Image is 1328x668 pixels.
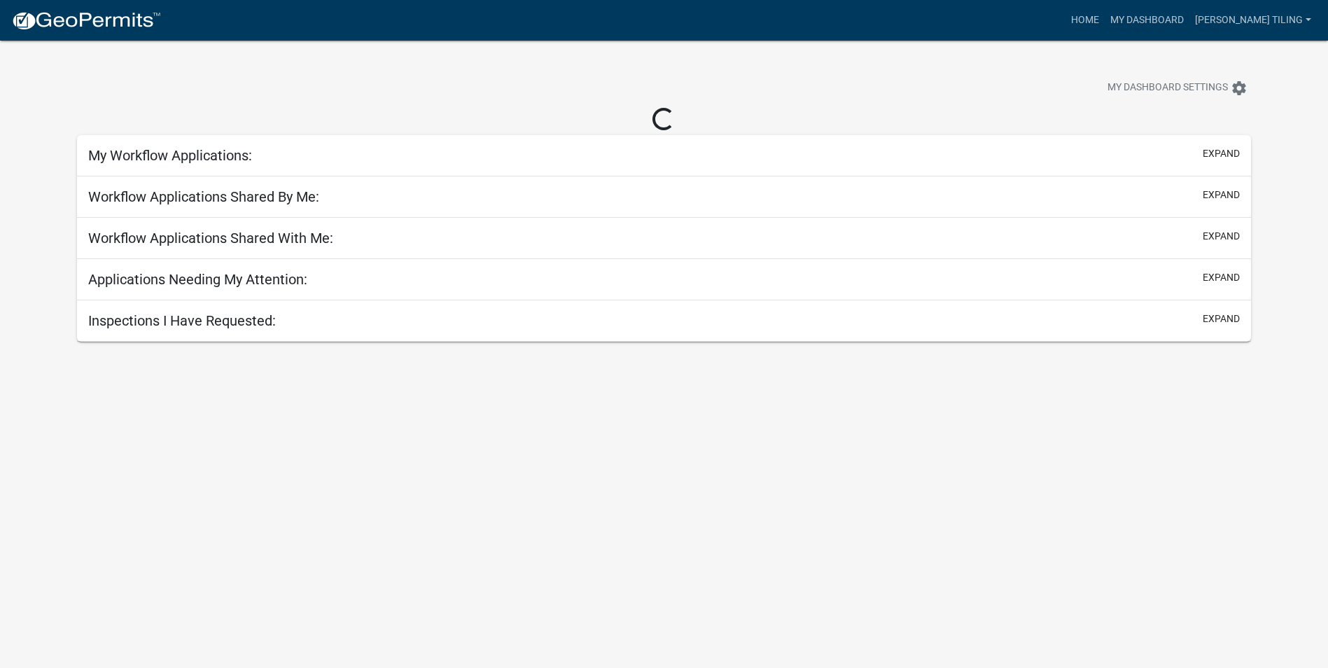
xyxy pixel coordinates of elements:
[1203,146,1240,161] button: expand
[1203,312,1240,326] button: expand
[1096,74,1259,102] button: My Dashboard Settingssettings
[1203,270,1240,285] button: expand
[1189,7,1317,34] a: [PERSON_NAME] Tiling
[1203,229,1240,244] button: expand
[1231,80,1247,97] i: settings
[1203,188,1240,202] button: expand
[88,147,252,164] h5: My Workflow Applications:
[1105,7,1189,34] a: My Dashboard
[88,188,319,205] h5: Workflow Applications Shared By Me:
[1107,80,1228,97] span: My Dashboard Settings
[88,271,307,288] h5: Applications Needing My Attention:
[88,312,276,329] h5: Inspections I Have Requested:
[1065,7,1105,34] a: Home
[88,230,333,246] h5: Workflow Applications Shared With Me:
